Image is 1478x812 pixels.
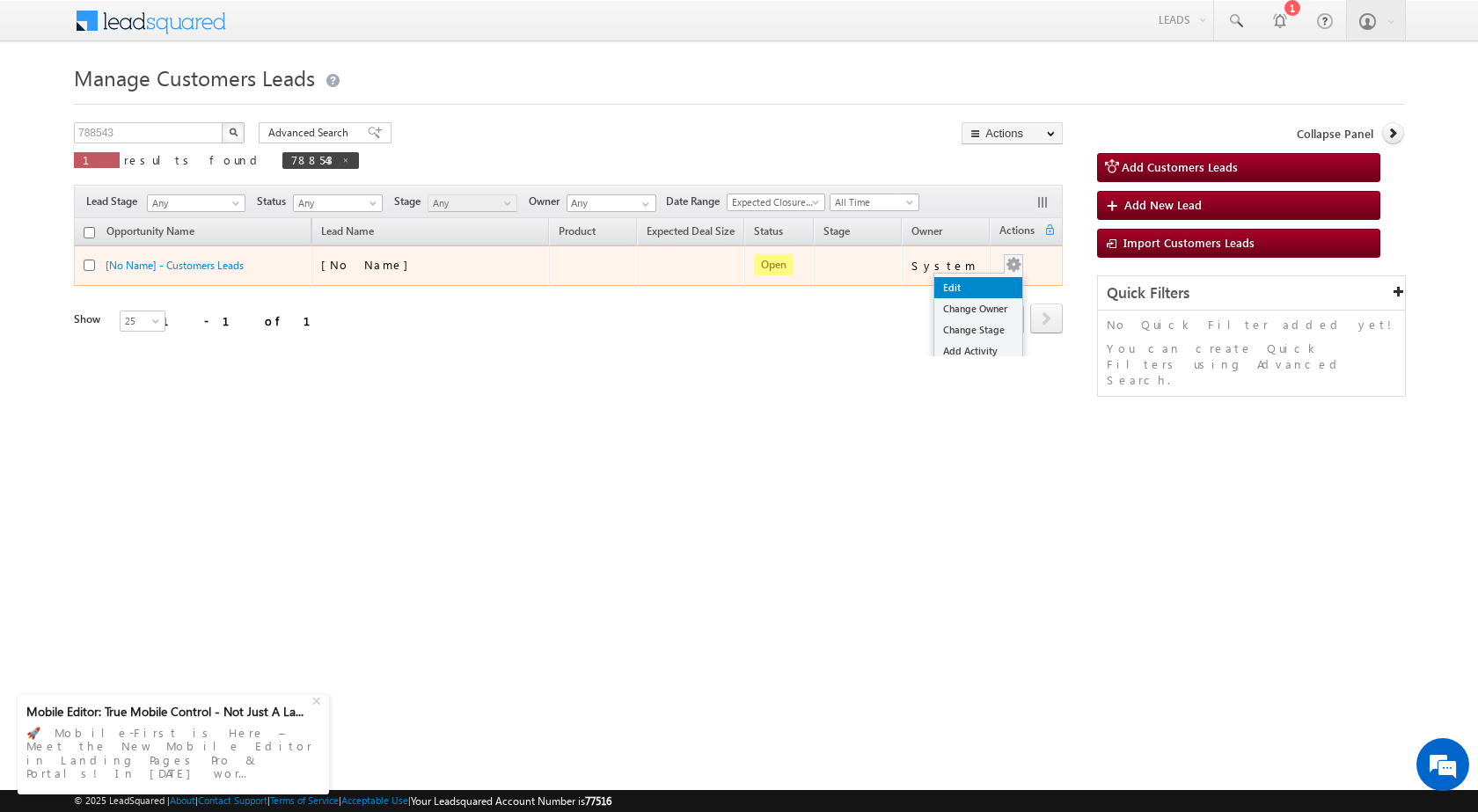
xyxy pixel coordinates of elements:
[1098,276,1405,311] div: Quick Filters
[934,319,1022,340] a: Change Stage
[585,794,611,808] span: 77516
[26,721,320,786] div: 🚀 Mobile-First is Here – Meet the New Mobile Editor in Landing Pages Pro & Portals! In [DATE] wor...
[289,9,331,51] div: Minimize live chat window
[567,194,656,212] input: Type to Search
[934,340,1022,362] a: Add Activity
[745,222,792,245] a: Status
[428,195,512,211] span: Any
[84,227,95,238] input: Check all records
[1107,340,1396,388] p: You can create Quick Filters using Advanced Search.
[257,194,293,209] span: Status
[529,194,567,209] span: Owner
[106,259,244,272] a: [No Name] - Customers Leads
[911,224,942,238] span: Owner
[1030,304,1063,333] span: next
[74,63,315,91] span: Manage Customers Leads
[229,128,238,136] img: Search
[633,195,655,213] a: Show All Items
[148,195,239,211] span: Any
[124,152,264,167] span: results found
[83,152,111,167] span: 1
[1030,305,1063,333] a: next
[830,194,919,211] a: All Time
[666,194,727,209] span: Date Range
[962,122,1063,144] button: Actions
[1124,197,1202,212] span: Add New Lead
[291,152,333,167] span: 788543
[1107,317,1396,333] p: No Quick Filter added yet!
[1297,126,1373,142] span: Collapse Panel
[728,194,819,210] span: Expected Closure Date
[312,222,383,245] span: Lead Name
[647,224,735,238] span: Expected Deal Size
[411,794,611,808] span: Your Leadsquared Account Number is
[815,222,859,245] a: Stage
[74,311,106,327] div: Show
[74,793,611,809] span: © 2025 LeadSquared | | | | |
[934,298,1022,319] a: Change Owner
[1123,235,1255,250] span: Import Customers Leads
[294,195,377,211] span: Any
[91,92,296,115] div: Chat with us now
[559,224,596,238] span: Product
[823,224,850,238] span: Stage
[120,311,165,332] a: 25
[98,222,203,245] a: Opportunity Name
[147,194,245,212] a: Any
[1122,159,1238,174] span: Add Customers Leads
[162,311,332,331] div: 1 - 1 of 1
[106,224,194,238] span: Opportunity Name
[638,222,743,245] a: Expected Deal Size
[394,194,428,209] span: Stage
[121,313,167,329] span: 25
[270,794,339,806] a: Terms of Service
[991,221,1043,244] span: Actions
[428,194,517,212] a: Any
[321,257,417,272] span: [No Name]
[754,254,794,275] span: Open
[23,163,321,527] textarea: Type your message and hit 'Enter'
[830,194,914,210] span: All Time
[911,258,982,274] div: System
[86,194,144,209] span: Lead Stage
[30,92,74,115] img: d_60004797649_company_0_60004797649
[26,704,310,720] div: Mobile Editor: True Mobile Control - Not Just A La...
[308,689,329,710] div: +
[170,794,195,806] a: About
[293,194,383,212] a: Any
[198,794,267,806] a: Contact Support
[268,125,354,141] span: Advanced Search
[239,542,319,566] em: Start Chat
[934,277,1022,298] a: Edit
[341,794,408,806] a: Acceptable Use
[727,194,825,211] a: Expected Closure Date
